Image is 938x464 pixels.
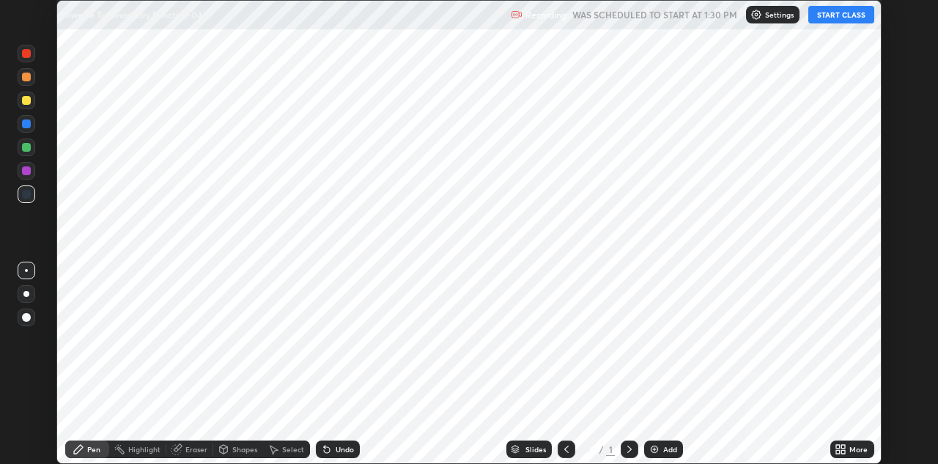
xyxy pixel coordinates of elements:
div: Slides [525,446,546,453]
div: Add [663,446,677,453]
div: Eraser [185,446,207,453]
img: class-settings-icons [750,9,762,21]
h5: WAS SCHEDULED TO START AT 1:30 PM [572,8,737,21]
div: Shapes [232,446,257,453]
div: More [849,446,868,453]
p: Inverse Trigonometry Function-04 [65,9,202,21]
p: Recording [525,10,566,21]
div: Undo [336,446,354,453]
div: 1 [581,445,596,454]
div: Highlight [128,446,160,453]
div: Select [282,446,304,453]
button: START CLASS [808,6,874,23]
img: add-slide-button [649,443,660,455]
div: / [599,445,603,454]
div: Pen [87,446,100,453]
div: 1 [606,443,615,456]
p: Settings [765,11,794,18]
img: recording.375f2c34.svg [511,9,522,21]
